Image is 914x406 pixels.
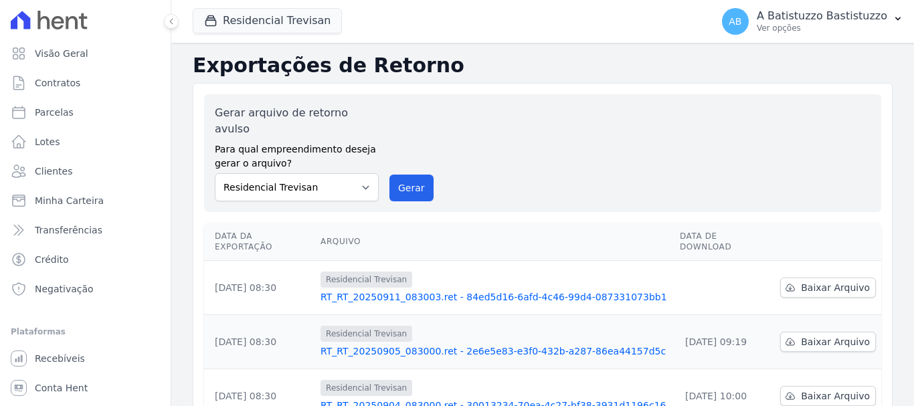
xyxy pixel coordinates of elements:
span: Residencial Trevisan [321,380,412,396]
th: Data de Download [674,223,775,261]
a: Parcelas [5,99,165,126]
a: Recebíveis [5,345,165,372]
a: Conta Hent [5,375,165,401]
a: Visão Geral [5,40,165,67]
h2: Exportações de Retorno [193,54,893,78]
a: Crédito [5,246,165,273]
label: Gerar arquivo de retorno avulso [215,105,379,137]
td: [DATE] 08:30 [204,261,315,315]
td: [DATE] 08:30 [204,315,315,369]
span: Contratos [35,76,80,90]
a: Baixar Arquivo [780,278,876,298]
label: Para qual empreendimento deseja gerar o arquivo? [215,137,379,171]
button: Gerar [389,175,434,201]
a: Clientes [5,158,165,185]
a: Minha Carteira [5,187,165,214]
span: Clientes [35,165,72,178]
span: Baixar Arquivo [801,335,870,348]
a: Negativação [5,276,165,302]
div: Plataformas [11,324,160,340]
span: Crédito [35,253,69,266]
a: Transferências [5,217,165,243]
a: Contratos [5,70,165,96]
span: Conta Hent [35,381,88,395]
a: RT_RT_20250911_083003.ret - 84ed5d16-6afd-4c46-99d4-087331073bb1 [321,290,669,304]
span: Recebíveis [35,352,85,365]
span: Residencial Trevisan [321,326,412,342]
th: Data da Exportação [204,223,315,261]
a: RT_RT_20250905_083000.ret - 2e6e5e83-e3f0-432b-a287-86ea44157d5c [321,344,669,358]
span: Visão Geral [35,47,88,60]
td: [DATE] 09:19 [674,315,775,369]
button: Residencial Trevisan [193,8,342,33]
p: Ver opções [757,23,887,33]
a: Lotes [5,128,165,155]
p: A Batistuzzo Bastistuzzo [757,9,887,23]
span: Transferências [35,223,102,237]
span: Parcelas [35,106,74,119]
span: Minha Carteira [35,194,104,207]
th: Arquivo [315,223,674,261]
a: Baixar Arquivo [780,386,876,406]
a: Baixar Arquivo [780,332,876,352]
span: Baixar Arquivo [801,281,870,294]
span: Baixar Arquivo [801,389,870,403]
span: AB [729,17,741,26]
span: Residencial Trevisan [321,272,412,288]
span: Lotes [35,135,60,148]
span: Negativação [35,282,94,296]
button: AB A Batistuzzo Bastistuzzo Ver opções [711,3,914,40]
